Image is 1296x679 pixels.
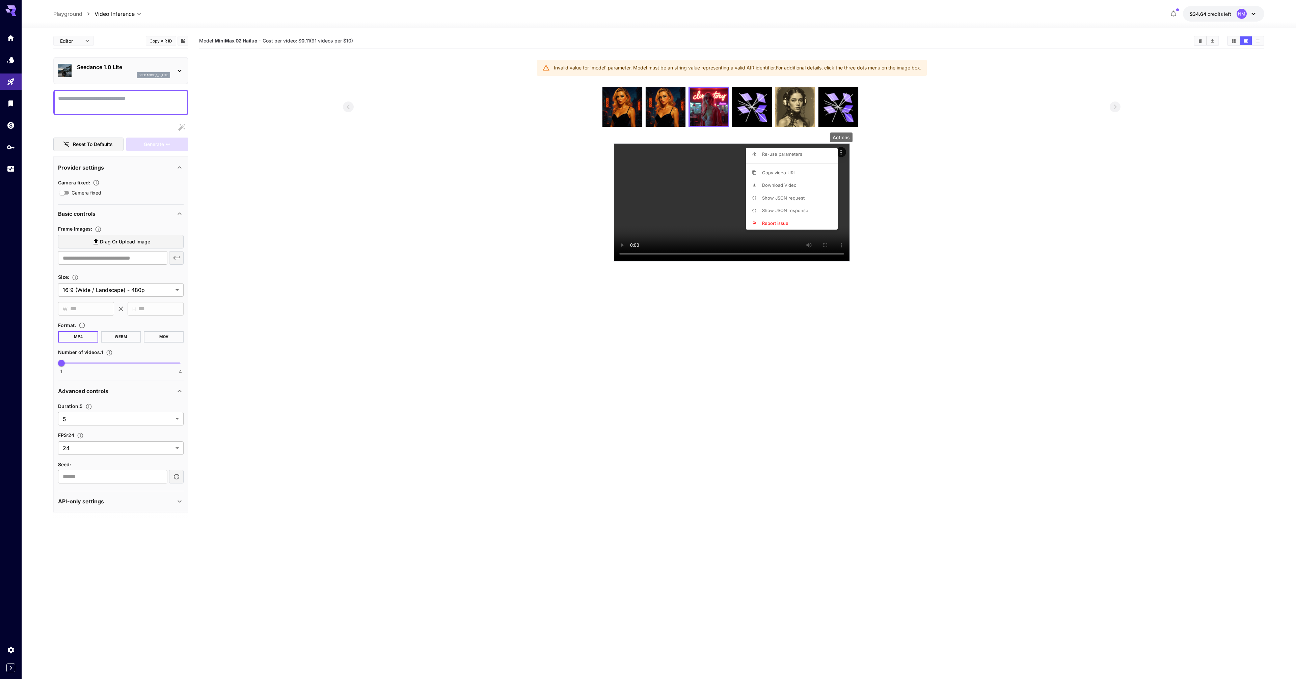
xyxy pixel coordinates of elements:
span: Re-use parameters [762,151,802,157]
div: Actions [830,132,853,142]
span: Show JSON request [762,195,805,201]
span: Report issue [762,220,788,226]
span: Show JSON response [762,208,808,213]
span: Copy video URL [762,170,796,175]
span: Download Video [762,182,796,188]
